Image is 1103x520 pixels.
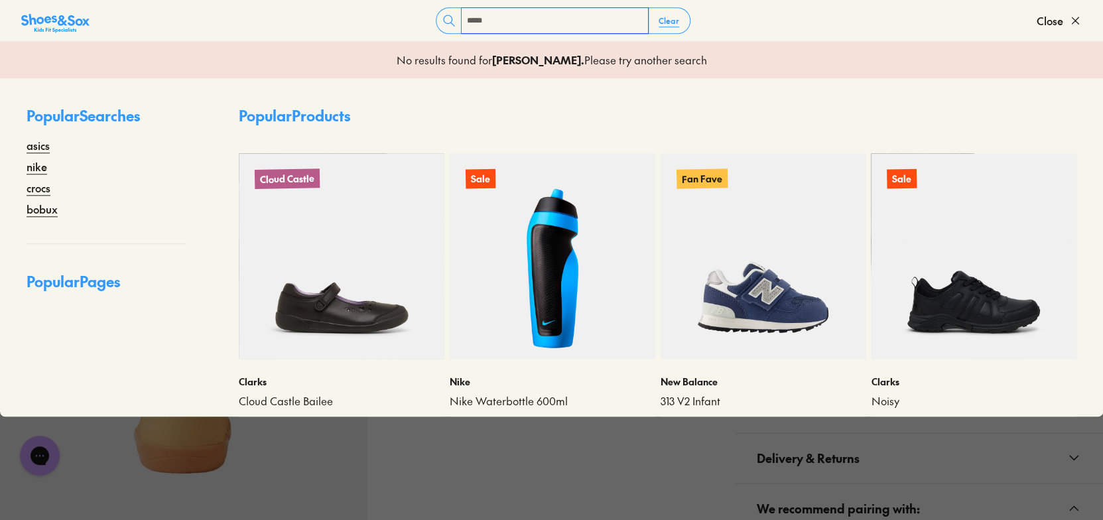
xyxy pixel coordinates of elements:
span: Close [1037,13,1063,29]
a: Sale [450,153,655,359]
a: Fan Fave [661,153,866,359]
p: Popular Pages [27,271,186,303]
p: Cloud Castle [255,168,320,189]
a: Nike Waterbottle 600ml [450,394,655,409]
b: [PERSON_NAME] . [492,52,584,67]
p: Nike [450,375,655,389]
a: Cloud Castle Bailee [239,394,444,409]
button: Close [1037,6,1082,35]
a: Shoes &amp; Sox [21,10,90,31]
a: bobux [27,201,58,217]
iframe: Gorgias live chat messenger [13,431,66,480]
a: 313 V2 Infant [661,394,866,409]
p: Sale [887,169,917,189]
p: Clarks [239,375,444,389]
button: Clear [648,9,690,32]
a: Cloud Castle [239,153,444,359]
span: Delivery & Returns [757,438,860,478]
p: Clarks [871,375,1076,389]
img: SNS_Logo_Responsive.svg [21,13,90,34]
p: New Balance [661,375,866,389]
a: Noisy [871,394,1076,409]
a: nike [27,159,47,174]
p: Fan Fave [676,168,727,188]
button: Delivery & Returns [736,433,1103,483]
p: Popular Searches [27,105,186,137]
p: Sale [466,169,495,189]
a: Sale [871,153,1076,359]
a: crocs [27,180,50,196]
p: Popular Products [239,105,350,127]
p: No results found for Please try another search [397,52,707,68]
a: asics [27,137,50,153]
